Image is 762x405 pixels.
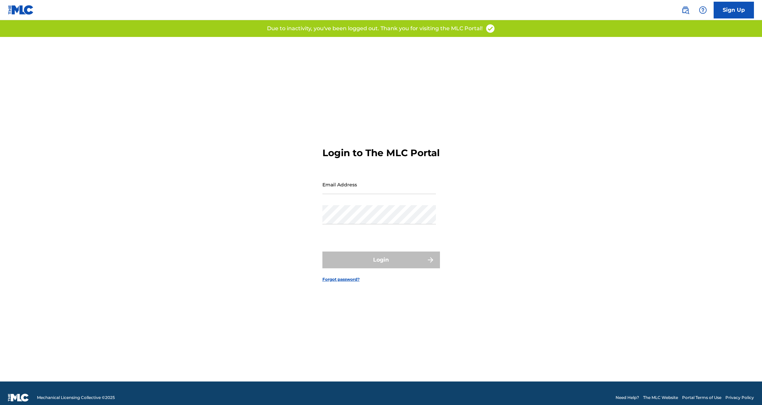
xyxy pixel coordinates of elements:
[37,395,115,401] span: Mechanical Licensing Collective © 2025
[267,25,483,33] p: Due to inactivity, you've been logged out. Thank you for visiting the MLC Portal!
[699,6,707,14] img: help
[714,2,754,18] a: Sign Up
[681,6,689,14] img: search
[322,147,440,159] h3: Login to The MLC Portal
[725,395,754,401] a: Privacy Policy
[682,395,721,401] a: Portal Terms of Use
[679,3,692,17] a: Public Search
[8,394,29,402] img: logo
[696,3,710,17] div: Help
[485,24,495,34] img: access
[8,5,34,15] img: MLC Logo
[322,276,360,282] a: Forgot password?
[643,395,678,401] a: The MLC Website
[616,395,639,401] a: Need Help?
